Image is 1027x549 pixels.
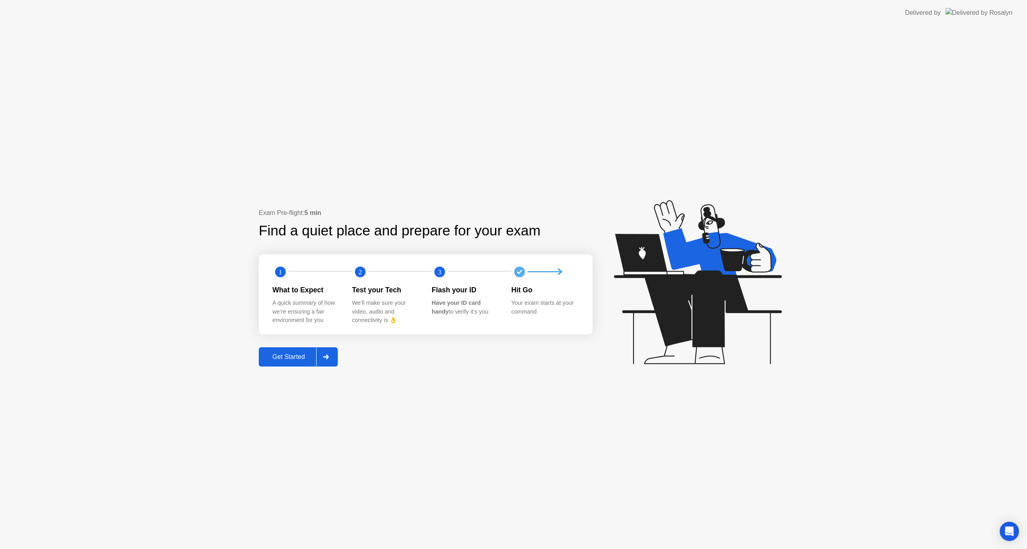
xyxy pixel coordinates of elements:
div: Delivered by [905,8,941,18]
div: A quick summary of how we’re ensuring a fair environment for you [272,299,339,325]
text: 2 [358,268,361,276]
text: 1 [279,268,282,276]
div: to verify it’s you [432,299,499,316]
button: Get Started [259,347,338,367]
div: Open Intercom Messenger [1000,522,1019,541]
div: Test your Tech [352,285,419,295]
img: Delivered by Rosalyn [946,8,1013,17]
div: Exam Pre-flight: [259,208,593,218]
text: 3 [438,268,441,276]
div: Get Started [261,353,316,361]
b: 5 min [304,209,321,216]
div: We’ll make sure your video, audio and connectivity is 👌 [352,299,419,325]
div: Hit Go [511,285,578,295]
b: Have your ID card handy [432,300,481,315]
div: Your exam starts at your command [511,299,578,316]
div: What to Expect [272,285,339,295]
div: Find a quiet place and prepare for your exam [259,220,542,241]
div: Flash your ID [432,285,499,295]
